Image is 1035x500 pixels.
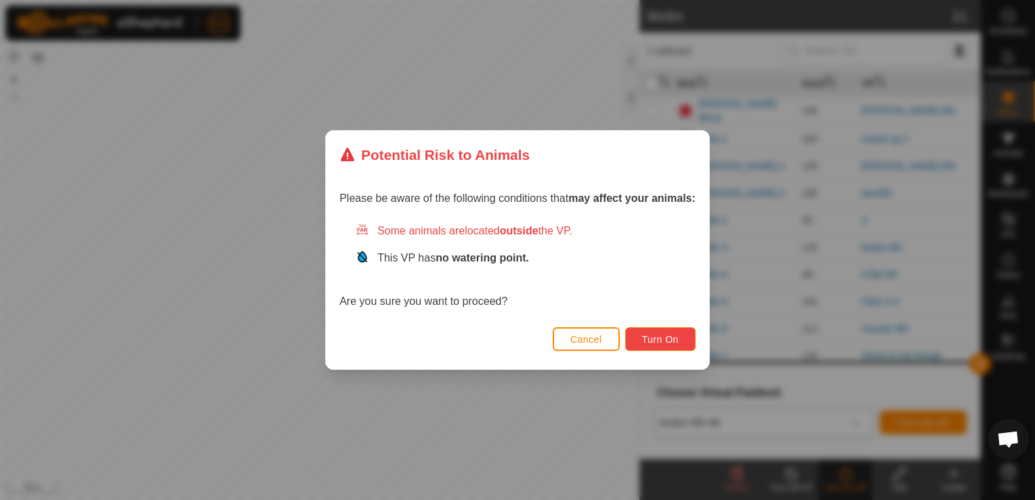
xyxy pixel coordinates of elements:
[377,252,529,264] span: This VP has
[570,334,602,345] span: Cancel
[625,327,696,351] button: Turn On
[553,327,620,351] button: Cancel
[356,223,696,239] div: Some animals are
[465,225,572,236] span: located the VP.
[988,419,1029,459] a: Open chat
[339,192,696,204] span: Please be aware of the following conditions that
[436,252,529,264] strong: no watering point.
[339,223,696,310] div: Are you sure you want to proceed?
[568,192,696,204] strong: may affect your animals:
[500,225,538,236] strong: outside
[339,144,530,165] div: Potential Risk to Animals
[642,334,679,345] span: Turn On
